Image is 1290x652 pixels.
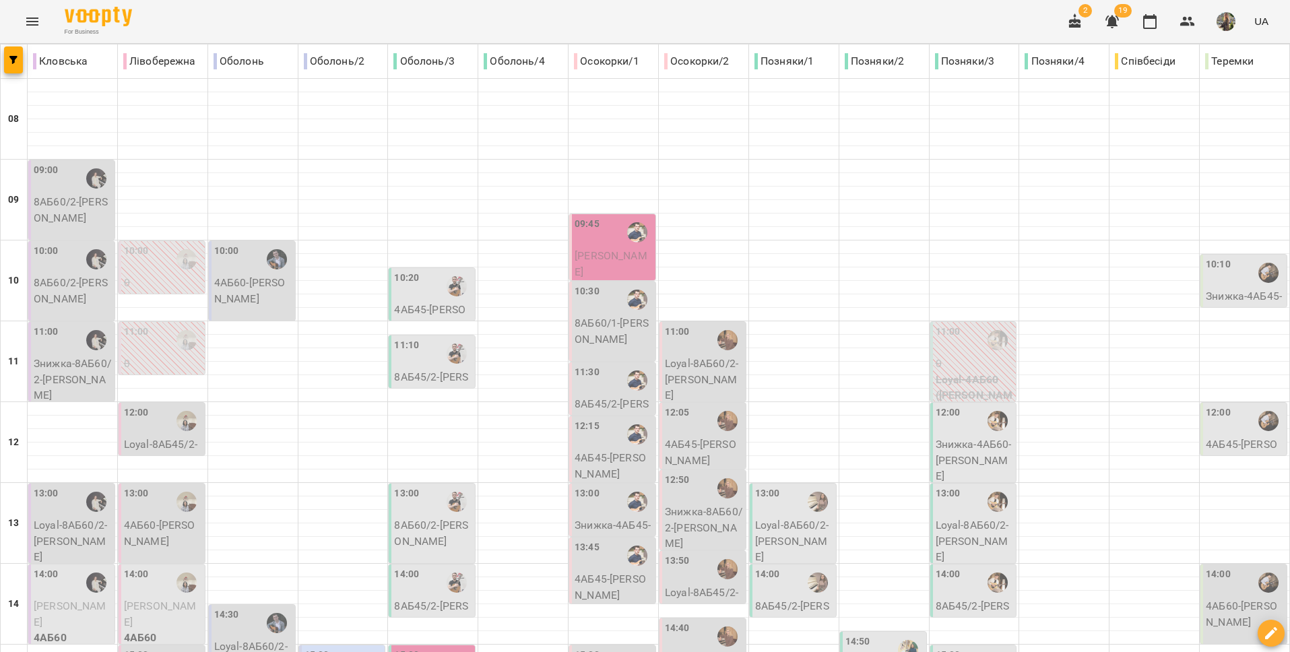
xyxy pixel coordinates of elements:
[575,280,653,296] p: Пробний урок
[124,436,202,484] p: Loyal-8АБ45/2 - [PERSON_NAME]
[16,5,49,38] button: Menu
[447,344,467,364] img: Микита ГЛАЗУНОВ
[124,486,149,501] label: 13:00
[124,567,149,582] label: 14:00
[665,585,743,632] p: Loyal-8АБ45/2 - [PERSON_NAME]
[393,53,454,69] p: Оболонь/3
[34,630,112,646] p: 4АБ60
[665,405,690,420] label: 12:05
[1258,573,1279,593] img: Даниїл КАЛАШНИК
[575,365,600,380] label: 11:30
[1114,4,1132,18] span: 19
[575,540,600,555] label: 13:45
[717,626,738,647] img: Юлія ПОГОРЄЛОВА
[575,217,600,232] label: 09:45
[124,405,149,420] label: 12:00
[214,608,239,622] label: 14:30
[176,492,197,512] div: Ельміра АЛІЄВА
[1206,257,1231,272] label: 10:10
[176,330,197,350] img: Ельміра АЛІЄВА
[665,473,690,488] label: 12:50
[755,567,780,582] label: 14:00
[394,517,472,549] p: 8АБ60/2 - [PERSON_NAME]
[124,325,149,339] label: 11:00
[176,249,197,269] img: Ельміра АЛІЄВА
[575,517,653,565] p: Знижка-4АБ45 - [PERSON_NAME]
[33,53,88,69] p: Кловська
[124,356,202,372] p: 0
[447,492,467,512] img: Микита ГЛАЗУНОВ
[1206,598,1284,630] p: 4АБ60 - [PERSON_NAME]
[394,338,419,353] label: 11:10
[394,271,419,286] label: 10:20
[845,53,904,69] p: Позняки/2
[8,112,19,127] h6: 08
[86,330,106,350] img: Анна ГОРБУЛІНА
[124,291,202,339] p: Loyal-8АБ45/2 ([PERSON_NAME])
[575,419,600,434] label: 12:15
[627,222,647,242] img: Віктор АРТЕМЕНКО
[1206,436,1284,468] p: 4АБ45 - [PERSON_NAME]
[664,53,730,69] p: Осокорки/2
[124,599,197,628] span: [PERSON_NAME]
[1258,263,1279,283] img: Даниїл КАЛАШНИК
[936,356,1014,372] p: 0
[34,486,59,501] label: 13:00
[447,276,467,296] img: Микита ГЛАЗУНОВ
[717,330,738,350] div: Юлія ПОГОРЄЛОВА
[575,249,647,278] span: [PERSON_NAME]
[8,597,19,612] h6: 14
[86,249,106,269] div: Анна ГОРБУЛІНА
[214,244,239,259] label: 10:00
[575,396,653,428] p: 8АБ45/2 - [PERSON_NAME]
[34,599,106,628] span: [PERSON_NAME]
[845,634,870,649] label: 14:50
[988,330,1008,350] img: Сергій ВЛАСОВИЧ
[1249,9,1274,34] button: UA
[124,372,202,403] p: 8АБ45/2 ([PERSON_NAME])
[627,370,647,391] img: Віктор АРТЕМЕНКО
[86,168,106,189] img: Анна ГОРБУЛІНА
[34,567,59,582] label: 14:00
[627,492,647,512] img: Віктор АРТЕМЕНКО
[1258,411,1279,431] img: Даниїл КАЛАШНИК
[34,517,112,565] p: Loyal-8АБ60/2 - [PERSON_NAME]
[1206,567,1231,582] label: 14:00
[1206,405,1231,420] label: 12:00
[86,492,106,512] div: Анна ГОРБУЛІНА
[808,492,828,512] img: Ірина ЗЕНДРАН
[1217,12,1235,31] img: d95d3a1f5a58f9939815add2f0358ac8.jpg
[1078,4,1092,18] span: 2
[627,546,647,566] img: Віктор АРТЕМЕНКО
[1025,53,1084,69] p: Позняки/4
[935,53,994,69] p: Позняки/3
[936,372,1014,420] p: Loyal-4АБ60 ([PERSON_NAME])
[665,325,690,339] label: 11:00
[447,573,467,593] div: Микита ГЛАЗУНОВ
[988,411,1008,431] div: Сергій ВЛАСОВИЧ
[124,630,202,646] p: 4АБ60
[627,424,647,445] img: Віктор АРТЕМЕНКО
[755,598,833,630] p: 8АБ45/2 - [PERSON_NAME]
[575,571,653,603] p: 4АБ45 - [PERSON_NAME]
[65,28,132,36] span: For Business
[214,53,264,69] p: Оболонь
[755,517,833,565] p: Loyal-8АБ60/2 - [PERSON_NAME]
[1254,14,1268,28] span: UA
[267,249,287,269] img: Олексій КОЧЕТОВ
[394,302,472,350] p: 4АБ45 - [PERSON_NAME] Костьолов
[717,411,738,431] div: Юлія ПОГОРЄЛОВА
[124,275,202,291] p: 0
[755,486,780,501] label: 13:00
